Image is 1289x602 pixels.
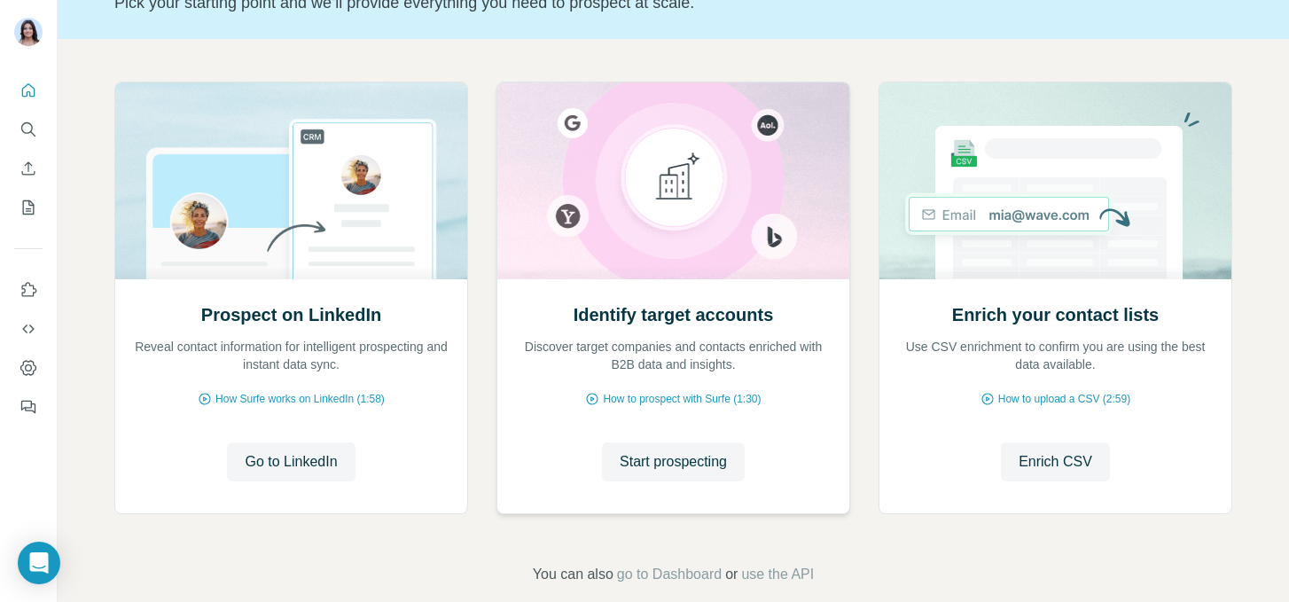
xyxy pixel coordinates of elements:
p: Reveal contact information for intelligent prospecting and instant data sync. [133,338,449,373]
button: use the API [741,564,814,585]
button: Feedback [14,391,43,423]
span: How Surfe works on LinkedIn (1:58) [215,391,385,407]
img: Identify target accounts [496,82,850,279]
span: or [725,564,738,585]
button: Enrich CSV [1001,442,1110,481]
button: Use Surfe on LinkedIn [14,274,43,306]
p: Use CSV enrichment to confirm you are using the best data available. [897,338,1214,373]
button: Enrich CSV [14,152,43,184]
button: Go to LinkedIn [227,442,355,481]
img: Avatar [14,18,43,46]
span: Start prospecting [620,451,727,473]
button: Search [14,113,43,145]
h2: Enrich your contact lists [952,302,1159,327]
button: Start prospecting [602,442,745,481]
span: How to prospect with Surfe (1:30) [603,391,761,407]
button: Dashboard [14,352,43,384]
h2: Identify target accounts [574,302,774,327]
button: Quick start [14,74,43,106]
button: My lists [14,192,43,223]
span: You can also [533,564,613,585]
img: Enrich your contact lists [879,82,1232,279]
p: Discover target companies and contacts enriched with B2B data and insights. [515,338,832,373]
h2: Prospect on LinkedIn [201,302,381,327]
div: Open Intercom Messenger [18,542,60,584]
span: How to upload a CSV (2:59) [998,391,1130,407]
span: Go to LinkedIn [245,451,337,473]
button: Use Surfe API [14,313,43,345]
img: Prospect on LinkedIn [114,82,468,279]
button: go to Dashboard [617,564,722,585]
span: Enrich CSV [1019,451,1092,473]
